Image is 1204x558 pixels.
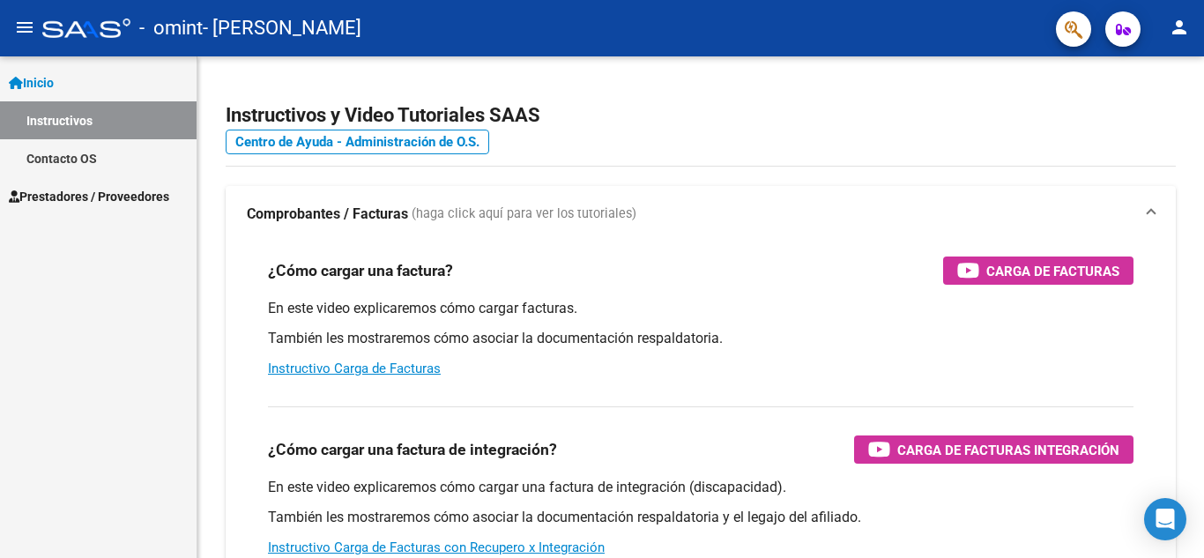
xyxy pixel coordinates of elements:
p: En este video explicaremos cómo cargar facturas. [268,299,1133,318]
h3: ¿Cómo cargar una factura de integración? [268,437,557,462]
mat-expansion-panel-header: Comprobantes / Facturas (haga click aquí para ver los tutoriales) [226,186,1176,242]
p: También les mostraremos cómo asociar la documentación respaldatoria. [268,329,1133,348]
div: Open Intercom Messenger [1144,498,1186,540]
span: Prestadores / Proveedores [9,187,169,206]
button: Carga de Facturas [943,257,1133,285]
button: Carga de Facturas Integración [854,435,1133,464]
span: Inicio [9,73,54,93]
span: Carga de Facturas [986,260,1119,282]
p: También les mostraremos cómo asociar la documentación respaldatoria y el legajo del afiliado. [268,508,1133,527]
span: - omint [139,9,203,48]
span: Carga de Facturas Integración [897,439,1119,461]
strong: Comprobantes / Facturas [247,205,408,224]
h2: Instructivos y Video Tutoriales SAAS [226,99,1176,132]
a: Instructivo Carga de Facturas con Recupero x Integración [268,539,605,555]
mat-icon: person [1169,17,1190,38]
a: Centro de Ayuda - Administración de O.S. [226,130,489,154]
mat-icon: menu [14,17,35,38]
span: (haga click aquí para ver los tutoriales) [412,205,636,224]
a: Instructivo Carga de Facturas [268,361,441,376]
span: - [PERSON_NAME] [203,9,361,48]
p: En este video explicaremos cómo cargar una factura de integración (discapacidad). [268,478,1133,497]
h3: ¿Cómo cargar una factura? [268,258,453,283]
